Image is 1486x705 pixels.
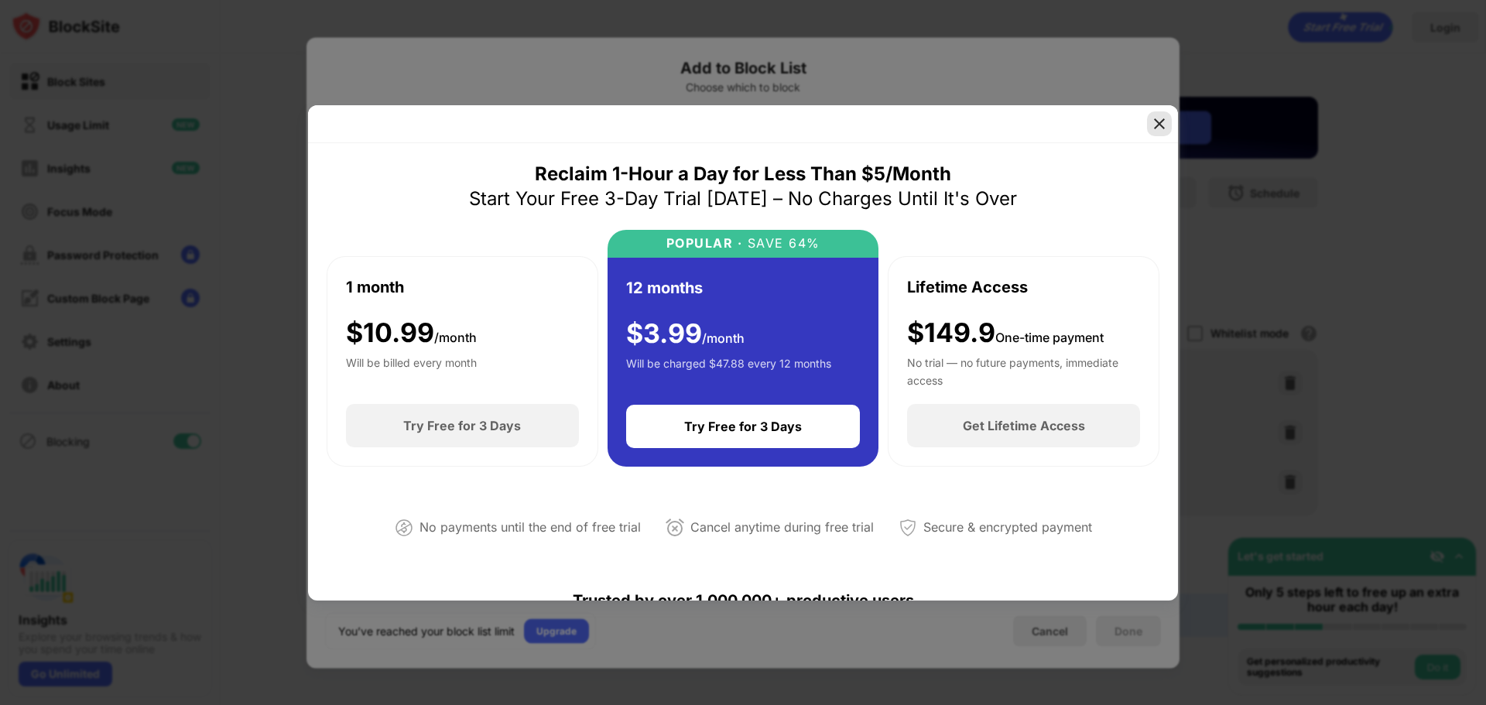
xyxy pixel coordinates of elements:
img: cancel-anytime [666,518,684,537]
div: Lifetime Access [907,275,1028,299]
img: secured-payment [899,518,917,537]
div: Get Lifetime Access [963,418,1085,433]
div: SAVE 64% [742,236,820,251]
div: 12 months [626,276,703,299]
div: POPULAR · [666,236,743,251]
div: No payments until the end of free trial [419,516,641,539]
div: No trial — no future payments, immediate access [907,354,1140,385]
div: Trusted by over 1,000,000+ productive users [327,563,1159,638]
div: Try Free for 3 Days [684,419,802,434]
div: 1 month [346,275,404,299]
div: $ 10.99 [346,317,477,349]
div: Secure & encrypted payment [923,516,1092,539]
div: Try Free for 3 Days [403,418,521,433]
div: Start Your Free 3-Day Trial [DATE] – No Charges Until It's Over [469,187,1017,211]
span: /month [702,330,745,346]
div: Will be billed every month [346,354,477,385]
span: /month [434,330,477,345]
div: Cancel anytime during free trial [690,516,874,539]
span: One-time payment [995,330,1104,345]
div: $149.9 [907,317,1104,349]
div: Will be charged $47.88 every 12 months [626,355,831,386]
img: not-paying [395,518,413,537]
div: $ 3.99 [626,318,745,350]
div: Reclaim 1-Hour a Day for Less Than $5/Month [535,162,951,187]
